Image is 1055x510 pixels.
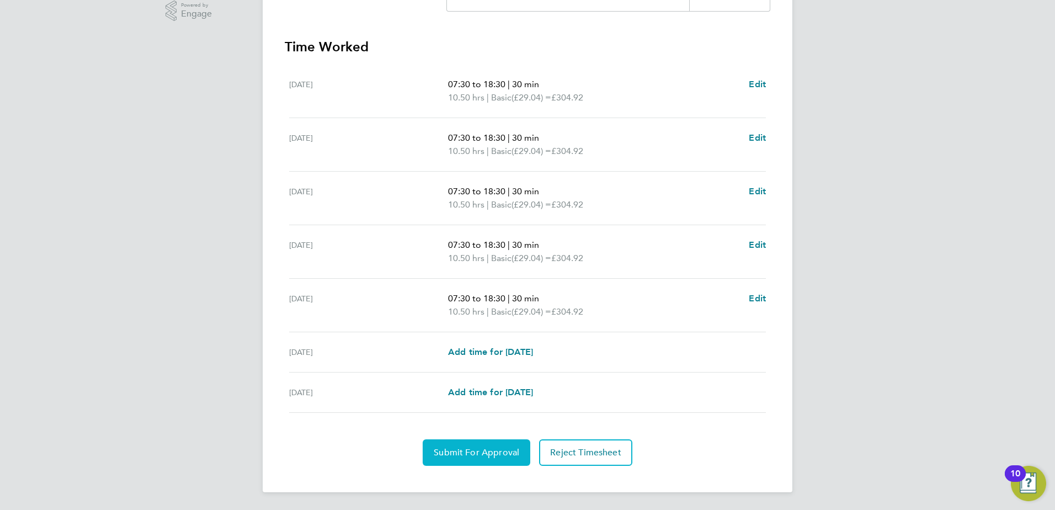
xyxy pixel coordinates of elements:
span: 07:30 to 18:30 [448,186,505,196]
span: (£29.04) = [511,253,551,263]
span: Edit [749,293,766,304]
span: Basic [491,145,511,158]
span: | [508,293,510,304]
span: 10.50 hrs [448,92,484,103]
span: 30 min [512,132,539,143]
span: 10.50 hrs [448,306,484,317]
a: Edit [749,238,766,252]
a: Powered byEngage [166,1,212,22]
span: (£29.04) = [511,199,551,210]
span: (£29.04) = [511,146,551,156]
span: 30 min [512,186,539,196]
div: [DATE] [289,185,448,211]
span: 07:30 to 18:30 [448,79,505,89]
span: 30 min [512,293,539,304]
span: | [487,92,489,103]
div: [DATE] [289,292,448,318]
a: Add time for [DATE] [448,346,533,359]
span: (£29.04) = [511,306,551,317]
span: | [487,146,489,156]
a: Edit [749,185,766,198]
span: Edit [749,79,766,89]
span: Basic [491,91,511,104]
span: £304.92 [551,199,583,210]
button: Reject Timesheet [539,439,632,466]
span: | [508,132,510,143]
span: 10.50 hrs [448,199,484,210]
button: Open Resource Center, 10 new notifications [1011,466,1046,501]
div: [DATE] [289,386,448,399]
span: 10.50 hrs [448,253,484,263]
span: £304.92 [551,146,583,156]
span: £304.92 [551,92,583,103]
span: £304.92 [551,253,583,263]
span: Add time for [DATE] [448,347,533,357]
span: | [508,79,510,89]
span: Edit [749,240,766,250]
span: 07:30 to 18:30 [448,240,505,250]
div: [DATE] [289,78,448,104]
a: Edit [749,78,766,91]
span: Reject Timesheet [550,447,621,458]
span: Basic [491,305,511,318]
span: Edit [749,132,766,143]
a: Add time for [DATE] [448,386,533,399]
span: Powered by [181,1,212,10]
span: Submit For Approval [434,447,519,458]
span: Edit [749,186,766,196]
span: 10.50 hrs [448,146,484,156]
span: 30 min [512,240,539,250]
span: | [508,186,510,196]
span: £304.92 [551,306,583,317]
span: | [487,306,489,317]
a: Edit [749,292,766,305]
span: | [508,240,510,250]
div: [DATE] [289,131,448,158]
div: [DATE] [289,238,448,265]
div: 10 [1010,474,1020,488]
span: 30 min [512,79,539,89]
button: Submit For Approval [423,439,530,466]
span: | [487,199,489,210]
span: Engage [181,9,212,19]
span: | [487,253,489,263]
span: Basic [491,252,511,265]
span: Basic [491,198,511,211]
span: 07:30 to 18:30 [448,293,505,304]
span: Add time for [DATE] [448,387,533,397]
span: (£29.04) = [511,92,551,103]
h3: Time Worked [285,38,770,56]
span: 07:30 to 18:30 [448,132,505,143]
div: [DATE] [289,346,448,359]
a: Edit [749,131,766,145]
